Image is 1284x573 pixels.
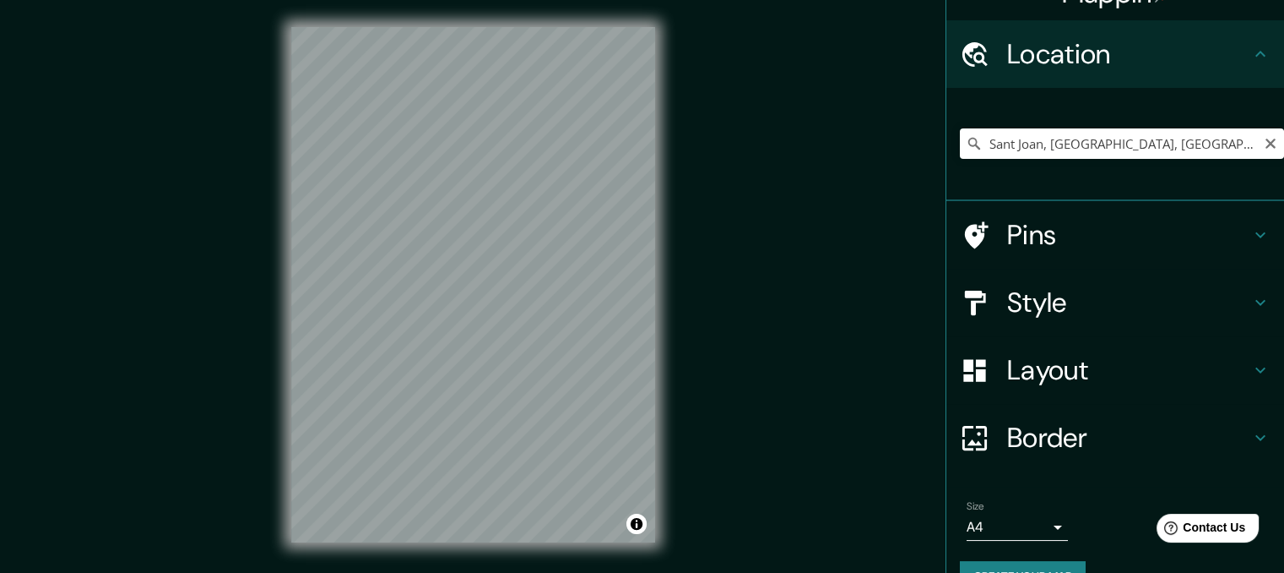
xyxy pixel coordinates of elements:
[626,514,647,534] button: Toggle attribution
[946,201,1284,269] div: Pins
[946,336,1284,404] div: Layout
[1007,421,1250,455] h4: Border
[1007,286,1250,319] h4: Style
[946,404,1284,472] div: Border
[1007,218,1250,252] h4: Pins
[946,20,1284,88] div: Location
[967,514,1068,541] div: A4
[1007,353,1250,387] h4: Layout
[967,499,984,514] label: Size
[1264,134,1277,150] button: Clear
[960,128,1284,159] input: Pick your city or area
[1134,507,1265,554] iframe: Help widget launcher
[291,27,655,543] canvas: Map
[946,269,1284,336] div: Style
[1007,37,1250,71] h4: Location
